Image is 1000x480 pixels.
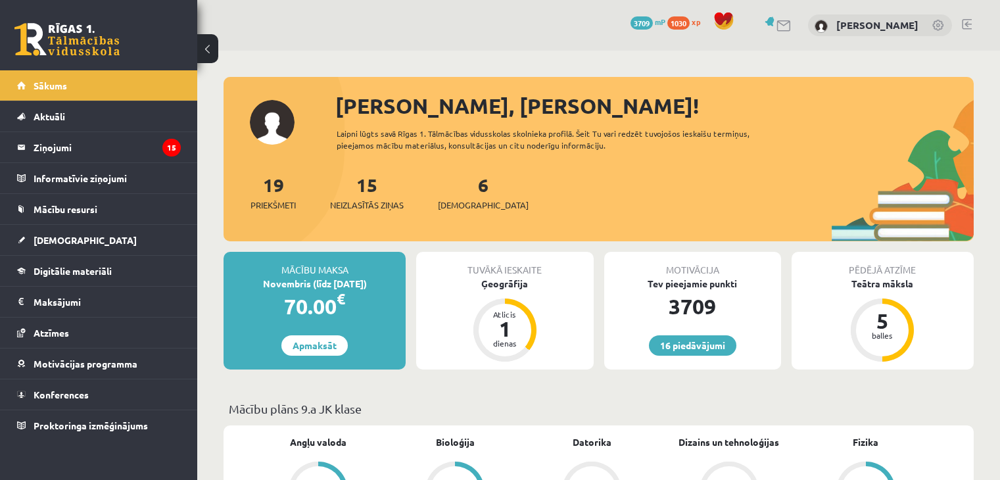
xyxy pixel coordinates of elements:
[655,16,665,27] span: mP
[416,277,593,291] div: Ģeogrāfija
[631,16,665,27] a: 3709 mP
[17,318,181,348] a: Atzīmes
[34,80,67,91] span: Sākums
[815,20,828,33] img: Aleksandrs Antoņenko
[290,435,346,449] a: Angļu valoda
[34,203,97,215] span: Mācību resursi
[416,252,593,277] div: Tuvākā ieskaite
[17,410,181,441] a: Proktoringa izmēģinājums
[573,435,611,449] a: Datorika
[17,379,181,410] a: Konferences
[34,287,181,317] legend: Maksājumi
[604,291,781,322] div: 3709
[337,289,345,308] span: €
[17,70,181,101] a: Sākums
[604,252,781,277] div: Motivācija
[863,310,902,331] div: 5
[330,199,404,212] span: Neizlasītās ziņas
[14,23,120,56] a: Rīgas 1. Tālmācības vidusskola
[34,163,181,193] legend: Informatīvie ziņojumi
[17,101,181,132] a: Aktuāli
[792,277,974,364] a: Teātra māksla 5 balles
[224,277,406,291] div: Novembris (līdz [DATE])
[17,256,181,286] a: Digitālie materiāli
[34,420,148,431] span: Proktoringa izmēģinājums
[438,173,529,212] a: 6[DEMOGRAPHIC_DATA]
[17,132,181,162] a: Ziņojumi15
[34,234,137,246] span: [DEMOGRAPHIC_DATA]
[281,335,348,356] a: Apmaksāt
[337,128,787,151] div: Laipni lūgts savā Rīgas 1. Tālmācības vidusskolas skolnieka profilā. Šeit Tu vari redzēt tuvojošo...
[792,252,974,277] div: Pēdējā atzīme
[485,310,525,318] div: Atlicis
[330,173,404,212] a: 15Neizlasītās ziņas
[34,389,89,400] span: Konferences
[604,277,781,291] div: Tev pieejamie punkti
[836,18,918,32] a: [PERSON_NAME]
[335,90,974,122] div: [PERSON_NAME], [PERSON_NAME]!
[863,331,902,339] div: balles
[416,277,593,364] a: Ģeogrāfija Atlicis 1 dienas
[250,199,296,212] span: Priekšmeti
[34,132,181,162] legend: Ziņojumi
[485,339,525,347] div: dienas
[224,291,406,322] div: 70.00
[34,358,137,370] span: Motivācijas programma
[667,16,707,27] a: 1030 xp
[485,318,525,339] div: 1
[692,16,700,27] span: xp
[162,139,181,156] i: 15
[679,435,779,449] a: Dizains un tehnoloģijas
[17,287,181,317] a: Maksājumi
[667,16,690,30] span: 1030
[224,252,406,277] div: Mācību maksa
[17,225,181,255] a: [DEMOGRAPHIC_DATA]
[853,435,878,449] a: Fizika
[17,163,181,193] a: Informatīvie ziņojumi
[436,435,475,449] a: Bioloģija
[649,335,736,356] a: 16 piedāvājumi
[34,327,69,339] span: Atzīmes
[792,277,974,291] div: Teātra māksla
[250,173,296,212] a: 19Priekšmeti
[229,400,968,418] p: Mācību plāns 9.a JK klase
[34,265,112,277] span: Digitālie materiāli
[631,16,653,30] span: 3709
[17,348,181,379] a: Motivācijas programma
[34,110,65,122] span: Aktuāli
[17,194,181,224] a: Mācību resursi
[438,199,529,212] span: [DEMOGRAPHIC_DATA]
